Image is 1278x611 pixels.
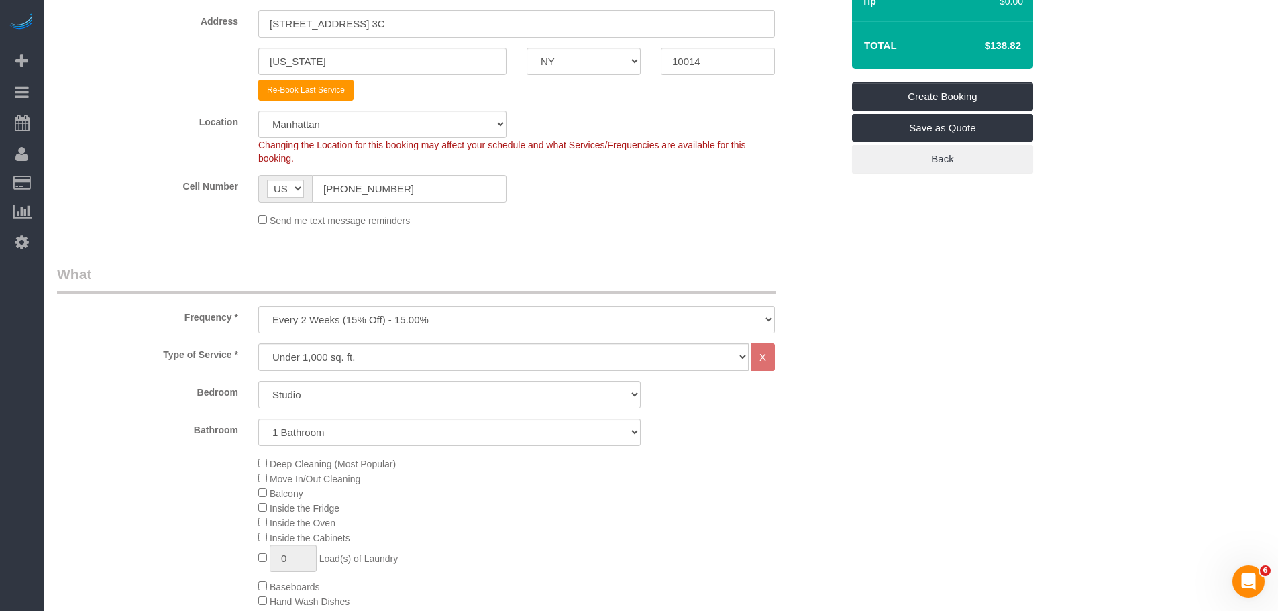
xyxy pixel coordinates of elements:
[661,48,775,75] input: Zip Code
[47,381,248,399] label: Bedroom
[270,215,410,226] span: Send me text message reminders
[47,111,248,129] label: Location
[319,553,398,564] span: Load(s) of Laundry
[270,474,360,484] span: Move In/Out Cleaning
[57,264,776,294] legend: What
[47,306,248,324] label: Frequency *
[47,343,248,362] label: Type of Service *
[258,48,507,75] input: City
[1260,565,1271,576] span: 6
[1232,565,1265,598] iframe: Intercom live chat
[270,459,396,469] span: Deep Cleaning (Most Popular)
[47,175,248,193] label: Cell Number
[270,596,350,607] span: Hand Wash Dishes
[852,82,1033,111] a: Create Booking
[852,145,1033,173] a: Back
[47,419,248,437] label: Bathroom
[258,140,746,164] span: Changing the Location for this booking may affect your schedule and what Services/Frequencies are...
[270,581,320,592] span: Baseboards
[258,80,354,101] button: Re-Book Last Service
[270,533,350,543] span: Inside the Cabinets
[312,175,507,203] input: Cell Number
[852,114,1033,142] a: Save as Quote
[945,40,1021,52] h4: $138.82
[47,10,248,28] label: Address
[270,518,335,529] span: Inside the Oven
[864,40,897,51] strong: Total
[270,488,303,499] span: Balcony
[270,503,339,514] span: Inside the Fridge
[8,13,35,32] img: Automaid Logo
